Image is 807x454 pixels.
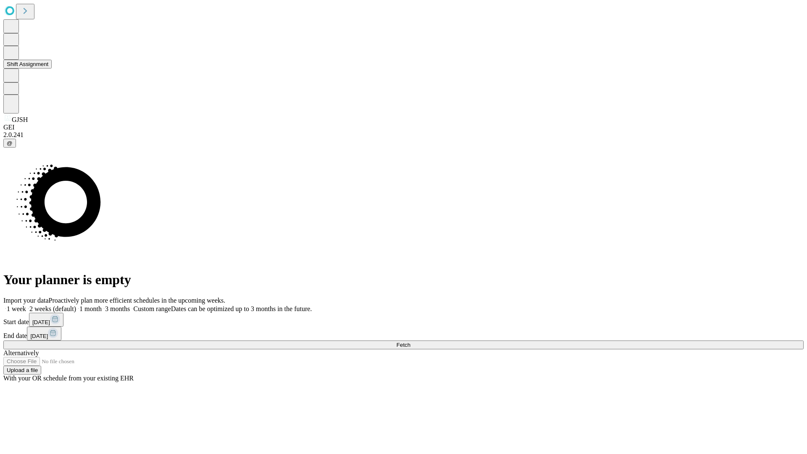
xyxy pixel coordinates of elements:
[30,333,48,339] span: [DATE]
[3,340,804,349] button: Fetch
[3,366,41,375] button: Upload a file
[12,116,28,123] span: GJSH
[3,60,52,69] button: Shift Assignment
[3,272,804,288] h1: Your planner is empty
[32,319,50,325] span: [DATE]
[3,124,804,131] div: GEI
[105,305,130,312] span: 3 months
[49,297,225,304] span: Proactively plan more efficient schedules in the upcoming weeks.
[29,305,76,312] span: 2 weeks (default)
[3,139,16,148] button: @
[3,349,39,356] span: Alternatively
[29,313,63,327] button: [DATE]
[133,305,171,312] span: Custom range
[79,305,102,312] span: 1 month
[3,375,134,382] span: With your OR schedule from your existing EHR
[3,297,49,304] span: Import your data
[3,327,804,340] div: End date
[3,131,804,139] div: 2.0.241
[3,313,804,327] div: Start date
[7,140,13,146] span: @
[396,342,410,348] span: Fetch
[171,305,312,312] span: Dates can be optimized up to 3 months in the future.
[27,327,61,340] button: [DATE]
[7,305,26,312] span: 1 week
